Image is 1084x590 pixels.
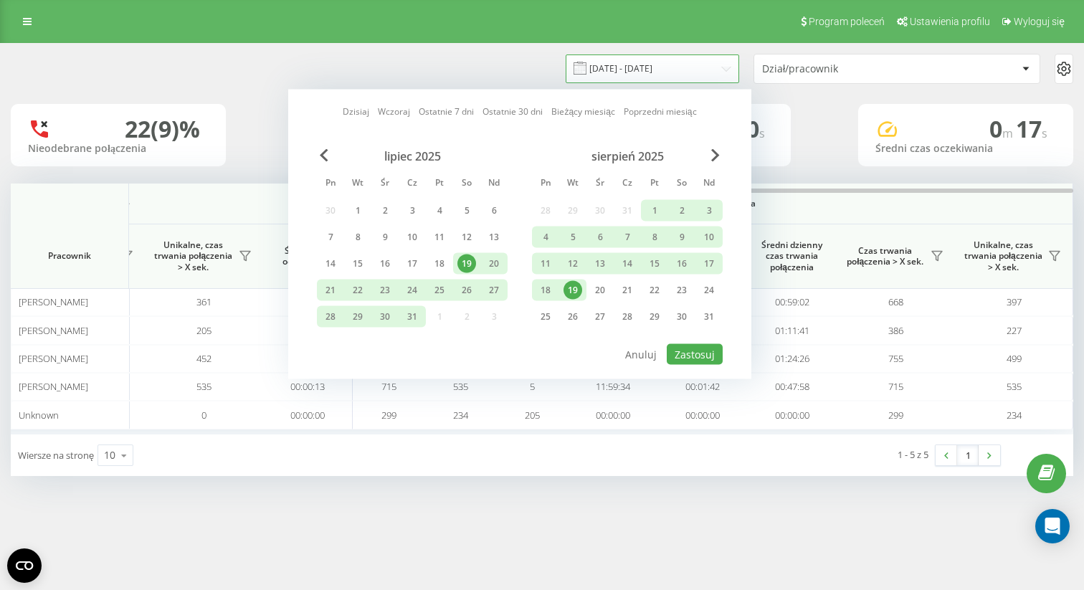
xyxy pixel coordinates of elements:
span: 299 [381,409,396,422]
div: 22 [348,281,367,300]
td: 11:59:34 [568,373,657,401]
div: 14 [321,254,340,273]
abbr: czwartek [617,173,638,195]
div: 1 [645,201,664,220]
span: 668 [888,295,903,308]
div: wt 29 lip 2025 [344,306,371,328]
td: 00:00:00 [747,401,837,429]
span: 755 [888,352,903,365]
abbr: sobota [671,173,693,195]
div: pt 11 lip 2025 [426,227,453,248]
div: 23 [376,281,394,300]
div: 30 [672,308,691,326]
div: pon 7 lip 2025 [317,227,344,248]
div: ndz 17 sie 2025 [695,253,723,275]
div: 19 [564,281,582,300]
div: pon 25 sie 2025 [532,306,559,328]
div: 10 [104,448,115,462]
div: 18 [536,281,555,300]
div: ndz 20 lip 2025 [480,253,508,275]
a: Ostatnie 30 dni [482,105,543,118]
div: czw 31 lip 2025 [399,306,426,328]
div: 14 [618,254,637,273]
div: czw 10 lip 2025 [399,227,426,248]
button: Anuluj [617,344,665,365]
span: 5 [530,380,535,393]
div: sob 30 sie 2025 [668,306,695,328]
div: 23 [672,281,691,300]
button: Zastosuj [667,344,723,365]
span: [PERSON_NAME] [19,352,88,365]
button: Open CMP widget [7,548,42,583]
div: czw 21 sie 2025 [614,280,641,301]
div: 3 [700,201,718,220]
span: 386 [888,324,903,337]
div: 20 [485,254,503,273]
div: 7 [321,228,340,247]
span: 234 [1007,409,1022,422]
div: śr 9 lip 2025 [371,227,399,248]
div: pt 15 sie 2025 [641,253,668,275]
div: wt 5 sie 2025 [559,227,586,248]
div: 22 (9)% [125,115,200,143]
span: 299 [888,409,903,422]
a: Poprzedni miesiąc [624,105,697,118]
span: s [759,125,765,141]
div: 5 [564,228,582,247]
div: pt 22 sie 2025 [641,280,668,301]
span: Next Month [711,149,720,162]
div: pon 21 lip 2025 [317,280,344,301]
div: 25 [430,281,449,300]
div: pon 28 lip 2025 [317,306,344,328]
abbr: czwartek [401,173,423,195]
div: wt 12 sie 2025 [559,253,586,275]
span: Pracownik [23,250,116,262]
div: wt 15 lip 2025 [344,253,371,275]
div: 25 [536,308,555,326]
div: 20 [591,281,609,300]
abbr: niedziela [483,173,505,195]
div: pt 25 lip 2025 [426,280,453,301]
div: Średni czas oczekiwania [875,143,1056,155]
div: wt 22 lip 2025 [344,280,371,301]
td: 00:00:00 [568,401,657,429]
span: 715 [888,380,903,393]
div: sob 12 lip 2025 [453,227,480,248]
td: 00:00:18 [263,345,353,373]
span: Ustawienia profilu [910,16,990,27]
div: 3 [403,201,422,220]
div: 28 [618,308,637,326]
span: Wiersze na stronę [18,449,94,462]
div: ndz 6 lip 2025 [480,200,508,222]
div: 19 [457,254,476,273]
div: sierpień 2025 [532,149,723,163]
span: s [1042,125,1047,141]
div: śr 13 sie 2025 [586,253,614,275]
abbr: piątek [429,173,450,195]
span: [PERSON_NAME] [19,324,88,337]
td: 01:24:26 [747,345,837,373]
div: 11 [536,254,555,273]
div: 4 [430,201,449,220]
div: 1 - 5 z 5 [898,447,928,462]
abbr: piątek [644,173,665,195]
div: czw 3 lip 2025 [399,200,426,222]
div: ndz 10 sie 2025 [695,227,723,248]
abbr: wtorek [347,173,369,195]
a: Dzisiaj [343,105,369,118]
div: 16 [672,254,691,273]
div: czw 7 sie 2025 [614,227,641,248]
span: 227 [1007,324,1022,337]
div: 31 [403,308,422,326]
div: ndz 24 sie 2025 [695,280,723,301]
div: pt 1 sie 2025 [641,200,668,222]
span: 234 [453,409,468,422]
abbr: środa [589,173,611,195]
div: śr 6 sie 2025 [586,227,614,248]
div: pt 18 lip 2025 [426,253,453,275]
abbr: poniedziałek [320,173,341,195]
div: 12 [457,228,476,247]
span: Program poleceń [809,16,885,27]
td: 00:00:00 [657,401,747,429]
span: 0 [201,409,206,422]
